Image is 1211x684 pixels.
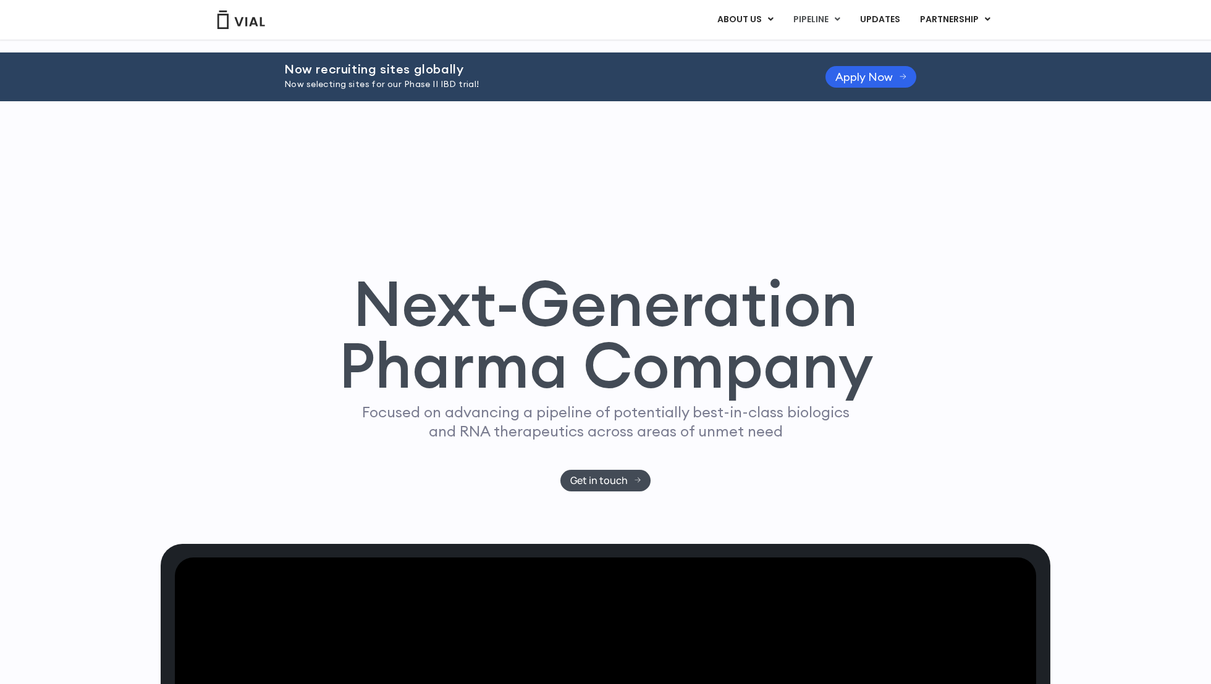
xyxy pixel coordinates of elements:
[825,66,916,88] a: Apply Now
[560,470,651,491] a: Get in touch
[357,402,854,441] p: Focused on advancing a pipeline of potentially best-in-class biologics and RNA therapeutics acros...
[910,9,1000,30] a: PARTNERSHIPMenu Toggle
[707,9,783,30] a: ABOUT USMenu Toggle
[216,10,266,29] img: Vial Logo
[850,9,909,30] a: UPDATES
[835,72,893,81] span: Apply Now
[783,9,850,30] a: PIPELINEMenu Toggle
[338,272,873,397] h1: Next-Generation Pharma Company
[284,78,795,91] p: Now selecting sites for our Phase II IBD trial!
[570,476,628,485] span: Get in touch
[284,62,795,76] h2: Now recruiting sites globally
